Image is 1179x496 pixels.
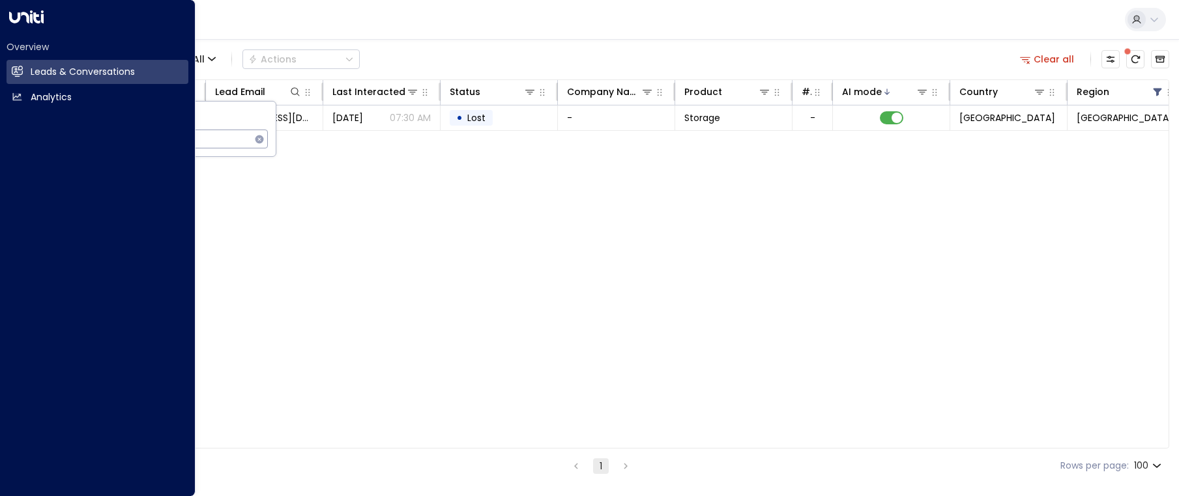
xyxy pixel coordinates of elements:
button: Customize [1101,50,1120,68]
div: Button group with a nested menu [242,49,360,69]
div: Lead Email [215,84,265,100]
a: Analytics [7,85,188,109]
span: Storage [684,111,720,124]
a: Leads & Conversations [7,60,188,84]
button: Actions [242,49,360,69]
h2: Overview [7,40,188,53]
button: page 1 [593,458,609,474]
td: - [558,105,675,130]
div: Product [684,84,771,100]
div: Product [684,84,722,100]
div: # of people [802,84,825,100]
div: Lead Email [215,84,302,100]
div: Country [959,84,1046,100]
div: AI mode [842,84,882,100]
button: Clear all [1015,50,1080,68]
div: Last Interacted [332,84,419,100]
div: 100 [1134,456,1164,475]
div: Last Interacted [332,84,405,100]
nav: pagination navigation [568,458,634,474]
span: There are new threads available. Refresh the grid to view the latest updates. [1126,50,1144,68]
div: # of people [802,84,812,100]
label: Rows per page: [1060,459,1129,473]
span: Jul 30, 2025 [332,111,363,124]
span: Shropshire [1077,111,1172,124]
button: Archived Leads [1151,50,1169,68]
div: - [810,111,815,124]
div: Region [1077,84,1109,100]
div: Company Name [567,84,654,100]
h2: Leads & Conversations [31,65,135,79]
div: Status [450,84,480,100]
h2: Analytics [31,90,72,104]
span: Lost [467,111,486,124]
p: 07:30 AM [390,111,431,124]
span: United Kingdom [959,111,1055,124]
div: Status [450,84,536,100]
span: All [193,54,205,64]
div: • [456,107,463,129]
div: Country [959,84,998,100]
div: Company Name [567,84,641,100]
div: Actions [248,53,297,65]
div: Region [1077,84,1164,100]
div: AI mode [842,84,929,100]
